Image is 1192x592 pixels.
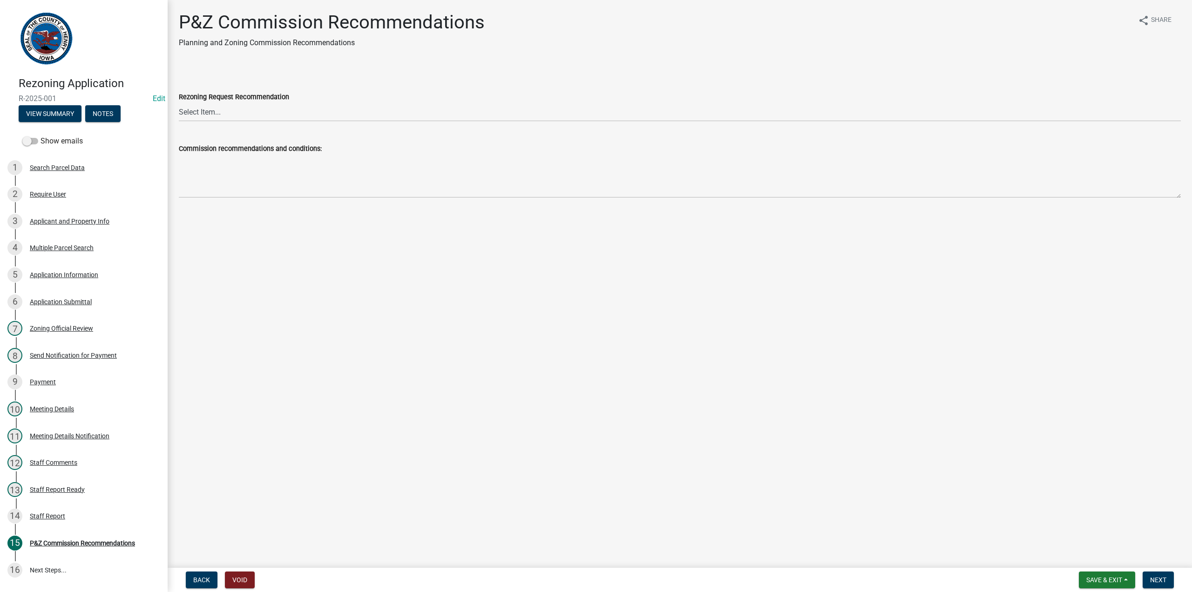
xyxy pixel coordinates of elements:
h4: Rezoning Application [19,77,160,90]
span: Share [1151,15,1172,26]
button: View Summary [19,105,81,122]
h1: P&Z Commission Recommendations [179,11,485,34]
wm-modal-confirm: Summary [19,110,81,118]
div: Staff Report Ready [30,486,85,493]
div: Application Information [30,272,98,278]
div: 2 [7,187,22,202]
i: share [1138,15,1149,26]
div: 13 [7,482,22,497]
div: 9 [7,374,22,389]
div: 1 [7,160,22,175]
wm-modal-confirm: Edit Application Number [153,94,165,103]
button: Notes [85,105,121,122]
div: Staff Report [30,513,65,519]
a: Edit [153,94,165,103]
button: Next [1143,572,1174,588]
div: 15 [7,536,22,551]
button: Back [186,572,217,588]
img: Henry County, Iowa [19,10,74,67]
div: Payment [30,379,56,385]
div: Search Parcel Data [30,164,85,171]
div: Require User [30,191,66,197]
span: Back [193,576,210,584]
button: shareShare [1131,11,1179,29]
div: Zoning Official Review [30,325,93,332]
p: Planning and Zoning Commission Recommendations [179,37,485,48]
div: Meeting Details Notification [30,433,109,439]
button: Save & Exit [1079,572,1135,588]
div: 8 [7,348,22,363]
div: 4 [7,240,22,255]
div: 16 [7,563,22,578]
div: 11 [7,429,22,443]
span: Save & Exit [1086,576,1122,584]
div: Meeting Details [30,406,74,412]
div: 6 [7,294,22,309]
div: P&Z Commission Recommendations [30,540,135,546]
div: Application Submittal [30,299,92,305]
div: 12 [7,455,22,470]
div: Staff Comments [30,459,77,466]
div: 10 [7,401,22,416]
span: Next [1150,576,1166,584]
div: Send Notification for Payment [30,352,117,359]
label: Rezoning Request Recommendation [179,94,289,101]
div: 7 [7,321,22,336]
div: 14 [7,509,22,524]
label: Show emails [22,136,83,147]
div: 5 [7,267,22,282]
div: 3 [7,214,22,229]
label: Commission recommendations and conditions: [179,146,322,152]
div: Multiple Parcel Search [30,245,94,251]
wm-modal-confirm: Notes [85,110,121,118]
button: Void [225,572,255,588]
span: R-2025-001 [19,94,149,103]
div: Applicant and Property Info [30,218,109,225]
